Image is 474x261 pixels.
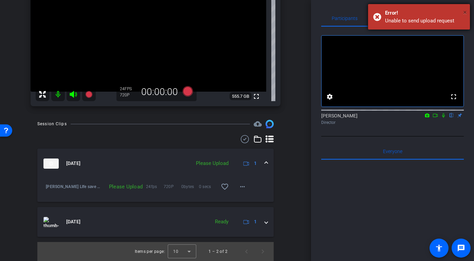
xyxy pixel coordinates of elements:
mat-icon: flip [448,112,456,118]
div: [PERSON_NAME] [321,112,464,126]
span: FPS [125,87,132,91]
span: [PERSON_NAME] LIfe save story-[PERSON_NAME]-2025-08-27-09-46-24-144-0 [46,183,101,190]
button: Close [463,7,467,17]
mat-icon: settings [326,93,334,101]
mat-expansion-panel-header: thumb-nail[DATE]Ready1 [37,207,274,237]
span: 1 [254,160,257,167]
button: Previous page [238,243,255,260]
div: 1 – 2 of 2 [208,248,227,255]
div: Director [321,119,464,126]
img: Session clips [266,120,274,128]
div: Please Upload [193,160,232,167]
mat-icon: accessibility [435,244,443,252]
img: thumb-nail [43,217,59,227]
div: Ready [212,218,232,226]
mat-icon: favorite_border [221,183,229,191]
mat-icon: message [457,244,465,252]
span: × [463,8,467,16]
mat-expansion-panel-header: thumb-nail[DATE]Please Upload1 [37,149,274,179]
span: Everyone [383,149,402,154]
div: Error! [385,9,465,17]
span: 0 secs [199,183,217,190]
span: 720P [164,183,181,190]
div: Unable to send upload request [385,17,465,25]
mat-icon: more_horiz [238,183,247,191]
span: 1 [254,218,257,225]
span: 24fps [146,183,164,190]
img: thumb-nail [43,159,59,169]
div: 24 [120,86,137,92]
span: Destinations for your clips [254,120,262,128]
div: Session Clips [37,120,67,127]
div: Items per page: [135,248,165,255]
span: 555.7 GB [230,92,252,100]
div: 00:00:00 [137,86,182,98]
div: Please Upload [101,183,146,190]
div: 720P [120,92,137,98]
button: Next page [255,243,271,260]
span: Participants [332,16,358,21]
mat-icon: fullscreen [252,92,260,100]
mat-icon: fullscreen [450,93,458,101]
span: [DATE] [66,218,80,225]
span: 0bytes [181,183,199,190]
mat-icon: cloud_upload [254,120,262,128]
div: thumb-nail[DATE]Please Upload1 [37,179,274,202]
span: [DATE] [66,160,80,167]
